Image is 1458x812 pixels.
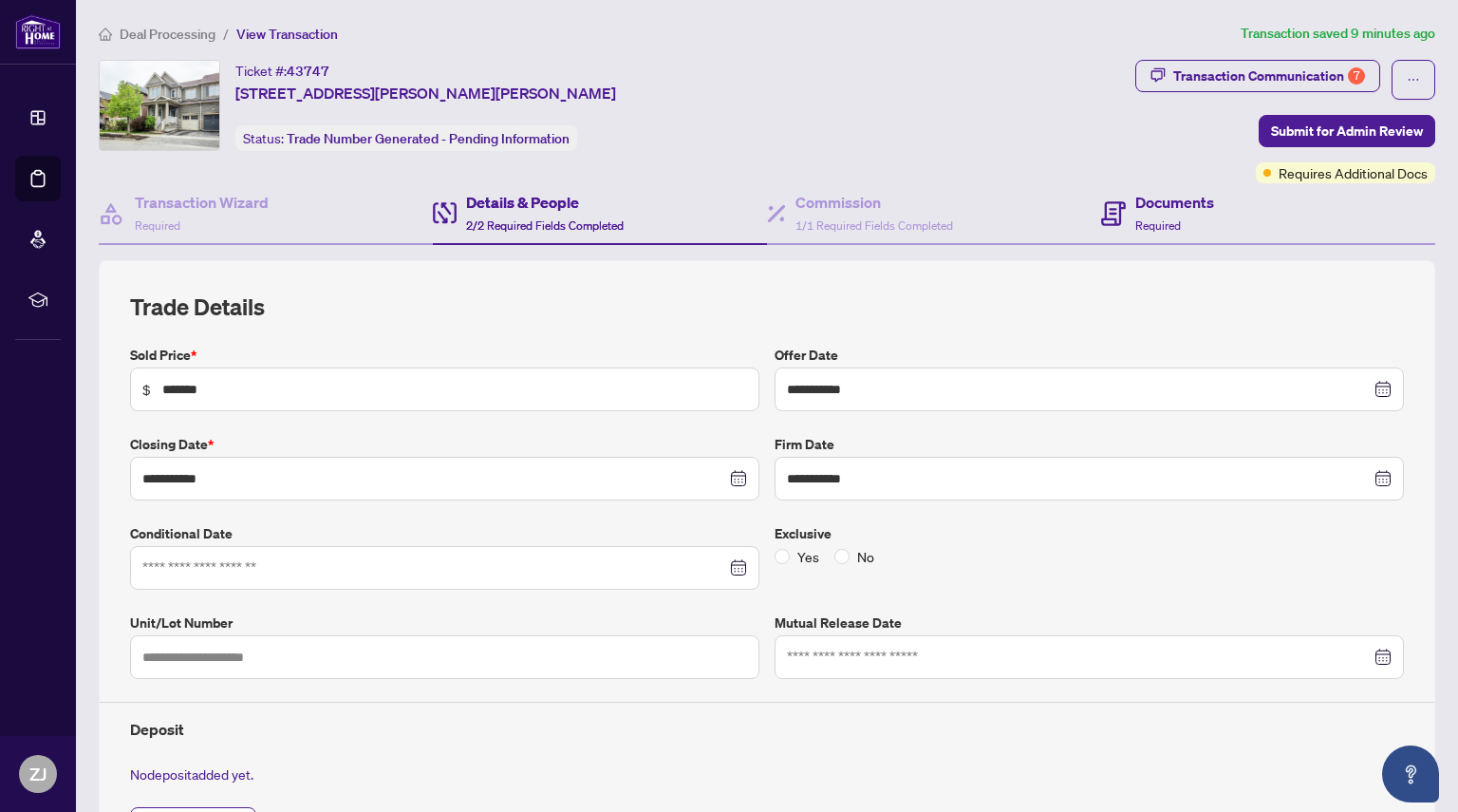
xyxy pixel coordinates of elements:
span: No [850,546,882,567]
h4: Commission [795,191,953,214]
span: Submit for Admin Review [1271,116,1423,146]
label: Firm Date [775,434,1404,455]
div: Ticket #: [235,60,329,82]
div: 7 [1348,67,1365,85]
span: Required [1135,218,1181,233]
button: Open asap [1382,746,1439,803]
h4: Transaction Wizard [135,191,269,214]
span: 1/1 Required Fields Completed [795,218,953,233]
button: Transaction Communication7 [1135,60,1380,92]
li: / [223,23,229,45]
div: Transaction Communication [1173,61,1365,91]
span: Yes [790,546,827,567]
span: $ [142,379,151,400]
label: Closing Date [130,434,759,455]
span: home [99,28,112,41]
span: Required [135,218,180,233]
h4: Details & People [466,191,624,214]
span: Trade Number Generated - Pending Information [287,130,570,147]
span: 43747 [287,63,329,80]
button: Submit for Admin Review [1259,115,1435,147]
span: Deal Processing [120,26,215,43]
h2: Trade Details [130,292,1404,322]
label: Mutual Release Date [775,613,1404,633]
label: Conditional Date [130,523,759,544]
span: ZJ [29,761,47,787]
article: Transaction saved 9 minutes ago [1241,23,1435,45]
span: Requires Additional Docs [1279,162,1428,183]
h4: Documents [1135,191,1214,214]
span: View Transaction [236,26,338,43]
span: ellipsis [1407,73,1420,86]
img: IMG-W12253638_1.jpg [100,61,219,150]
span: [STREET_ADDRESS][PERSON_NAME][PERSON_NAME] [235,82,616,104]
label: Sold Price [130,345,759,366]
div: Status: [235,125,577,151]
label: Offer Date [775,345,1404,366]
span: No deposit added yet. [130,765,253,783]
span: 2/2 Required Fields Completed [466,218,624,233]
img: logo [15,14,61,49]
label: Unit/Lot Number [130,613,759,633]
h4: Deposit [130,718,1404,741]
label: Exclusive [775,523,1404,544]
